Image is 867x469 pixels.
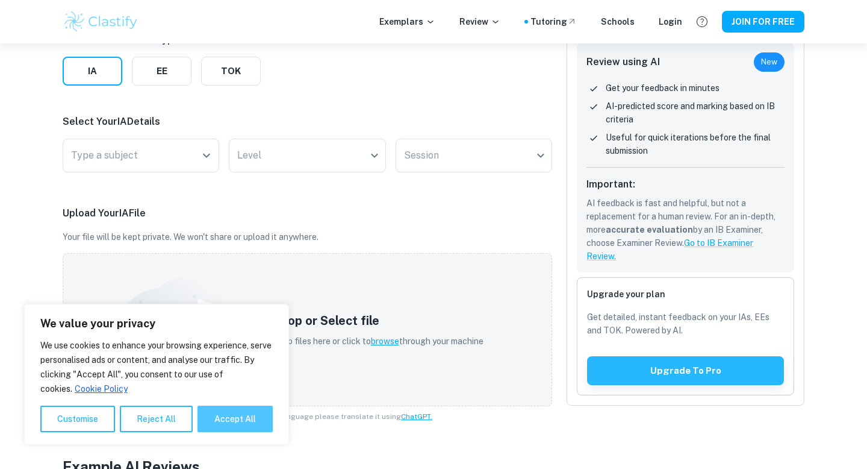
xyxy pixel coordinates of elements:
[722,11,804,33] button: JOIN FOR FREE
[606,131,785,157] p: Useful for quick iterations before the final submission
[587,288,784,301] h6: Upgrade your plan
[606,99,785,126] p: AI-predicted score and marking based on IB criteria
[63,57,122,86] button: IA
[586,197,785,263] p: AI feedback is fast and helpful, but not a replacement for a human review. For an in-depth, more ...
[459,15,500,28] p: Review
[132,57,191,86] button: EE
[120,406,193,432] button: Reject All
[63,10,139,34] img: Clastify logo
[379,15,435,28] p: Exemplars
[201,57,261,86] button: TOK
[530,15,577,28] a: Tutoring
[24,304,289,445] div: We value your privacy
[74,383,128,394] a: Cookie Policy
[63,230,552,244] p: Your file will be kept private. We won't share or upload it anywhere.
[197,406,273,432] button: Accept All
[586,55,660,69] h6: Review using AI
[606,81,719,95] p: Get your feedback in minutes
[63,115,552,129] p: Select Your IA Details
[659,15,682,28] a: Login
[63,206,552,221] p: Upload Your IA File
[754,56,785,68] span: New
[274,335,483,348] p: Drop files here or click to through your machine
[40,406,115,432] button: Customise
[198,147,215,164] button: Open
[606,225,693,234] b: accurate evaluation
[692,11,712,32] button: Help and Feedback
[371,336,399,346] span: browse
[587,310,784,337] p: Get detailed, instant feedback on your IAs, EEs and TOK. Powered by AI.
[401,412,432,421] a: ChatGPT.
[586,177,785,192] h6: Important:
[40,338,273,396] p: We use cookies to enhance your browsing experience, serve personalised ads or content, and analys...
[274,312,483,330] h5: Drop or Select file
[587,356,784,385] button: Upgrade to pro
[40,316,273,331] p: We value your privacy
[601,15,635,28] a: Schools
